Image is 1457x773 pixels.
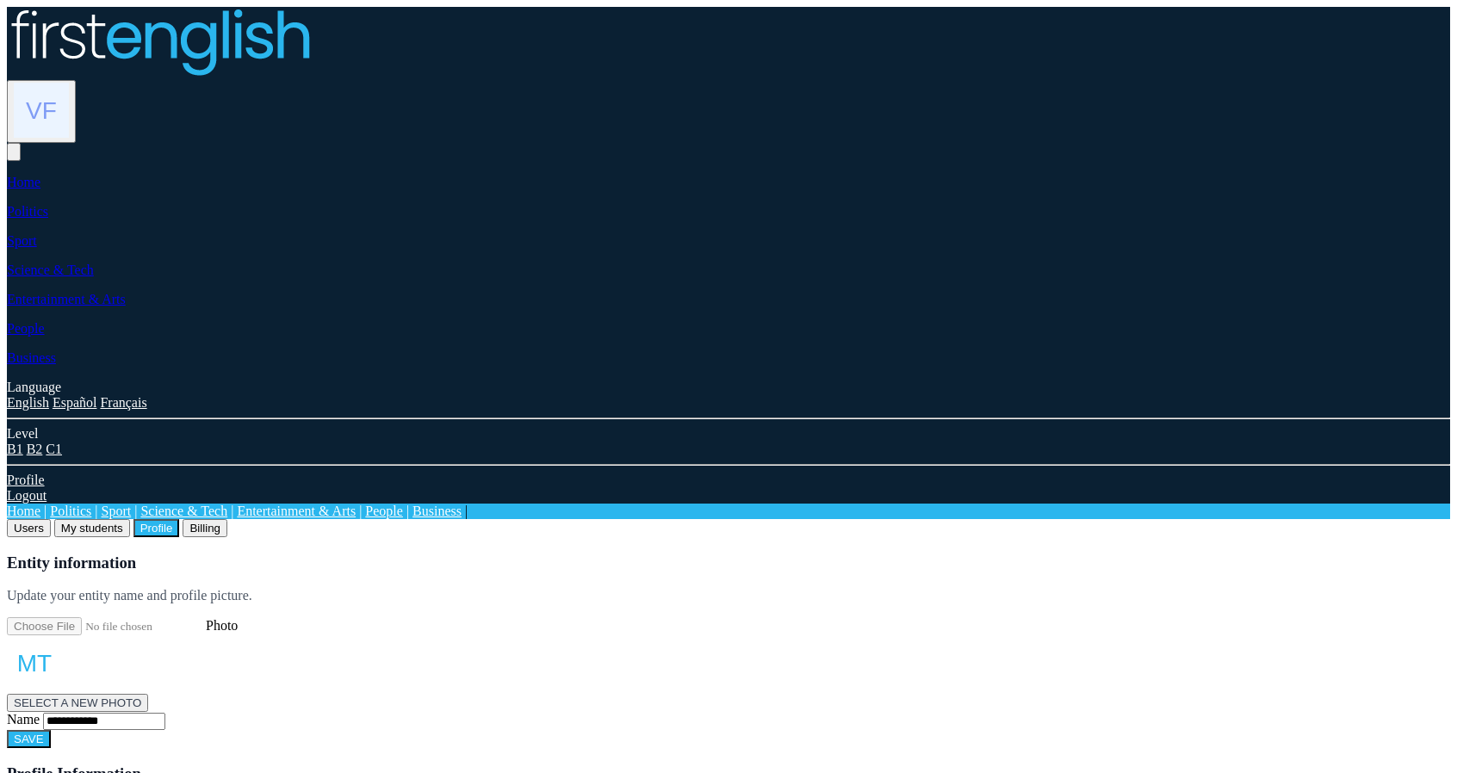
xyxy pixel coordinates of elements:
[7,504,40,518] a: Home
[102,504,132,518] a: Sport
[206,618,238,633] label: Photo
[7,233,37,248] a: Sport
[53,395,97,410] a: Español
[7,380,1450,395] div: Language
[100,395,146,410] a: Français
[7,694,148,712] button: SELECT A NEW PHOTO
[359,504,362,518] span: |
[50,504,91,518] a: Politics
[133,519,180,537] button: Profile
[46,442,62,456] a: C1
[183,519,227,537] button: Billing
[7,7,1450,80] a: Logo
[7,426,1450,442] div: Level
[7,350,56,365] a: Business
[7,442,23,456] a: B1
[27,442,43,456] a: B2
[7,712,40,727] label: Name
[134,504,137,518] span: |
[7,263,94,277] a: Science & Tech
[7,395,49,410] a: English
[14,83,69,138] img: Vlad2 Feitser2
[95,504,97,518] span: |
[140,504,227,518] a: Science & Tech
[7,730,51,748] button: SAVE
[7,7,311,77] img: Logo
[7,553,1450,572] h3: Entity information
[231,504,233,518] span: |
[7,321,45,336] a: People
[7,635,62,690] img: Mobius Team2
[465,504,468,518] span: |
[44,504,46,518] span: |
[54,519,130,537] button: My students
[7,488,46,503] a: Logout
[7,473,45,487] a: Profile
[7,519,51,537] button: Users
[7,292,126,306] a: Entertainment & Arts
[7,204,48,219] a: Politics
[7,175,40,189] a: Home
[406,504,409,518] span: |
[7,588,1450,603] p: Update your entity name and profile picture.
[365,504,403,518] a: People
[412,504,462,518] a: Business
[237,504,356,518] a: Entertainment & Arts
